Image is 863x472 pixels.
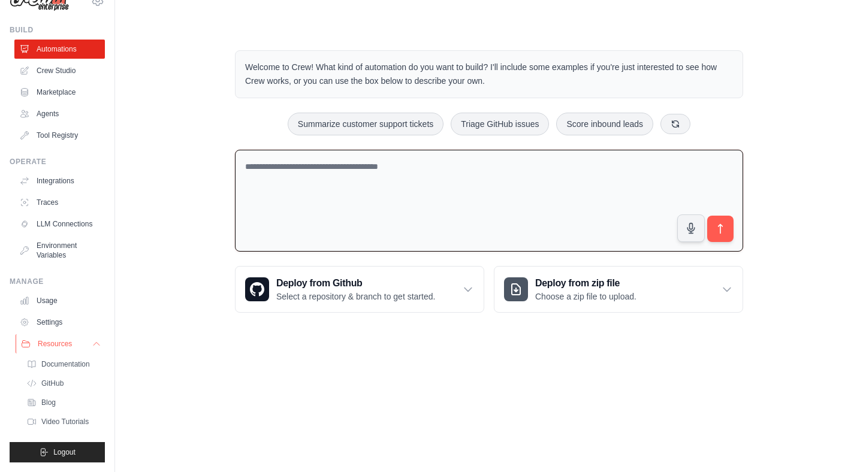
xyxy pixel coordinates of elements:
[276,276,435,291] h3: Deploy from Github
[14,171,105,190] a: Integrations
[14,61,105,80] a: Crew Studio
[14,214,105,234] a: LLM Connections
[14,313,105,332] a: Settings
[14,83,105,102] a: Marketplace
[556,113,653,135] button: Score inbound leads
[14,126,105,145] a: Tool Registry
[14,236,105,265] a: Environment Variables
[14,40,105,59] a: Automations
[288,113,443,135] button: Summarize customer support tickets
[22,413,105,430] a: Video Tutorials
[10,442,105,462] button: Logout
[41,398,56,407] span: Blog
[451,113,549,135] button: Triage GitHub issues
[535,276,636,291] h3: Deploy from zip file
[41,379,64,388] span: GitHub
[10,277,105,286] div: Manage
[53,447,76,457] span: Logout
[41,359,90,369] span: Documentation
[41,417,89,426] span: Video Tutorials
[10,25,105,35] div: Build
[22,375,105,392] a: GitHub
[22,394,105,411] a: Blog
[803,414,863,472] iframe: Chat Widget
[14,291,105,310] a: Usage
[245,60,733,88] p: Welcome to Crew! What kind of automation do you want to build? I'll include some examples if you'...
[14,193,105,212] a: Traces
[16,334,106,353] button: Resources
[10,157,105,167] div: Operate
[38,339,72,349] span: Resources
[535,291,636,302] p: Choose a zip file to upload.
[22,356,105,373] a: Documentation
[276,291,435,302] p: Select a repository & branch to get started.
[14,104,105,123] a: Agents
